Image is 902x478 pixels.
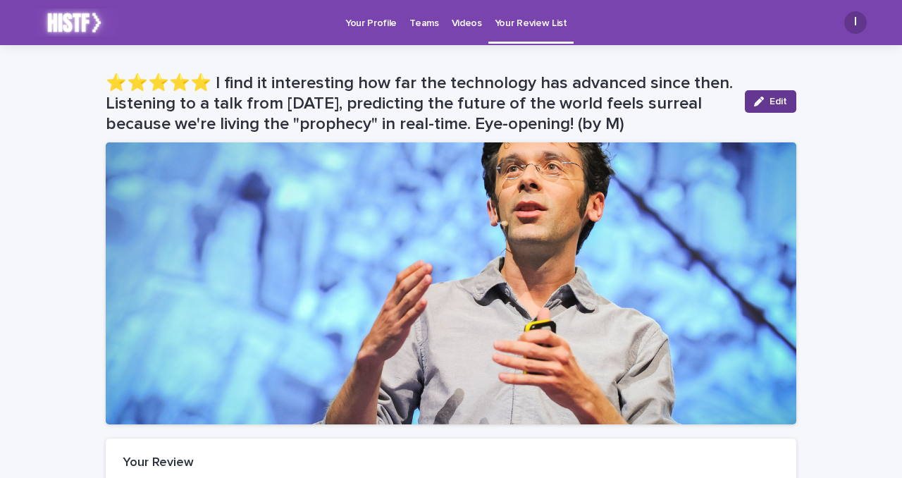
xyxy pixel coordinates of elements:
[28,8,120,37] img: k2lX6XtKT2uGl0LI8IDL
[106,73,734,134] p: ⭐️⭐️⭐️⭐️⭐️ I find it interesting how far the technology has advanced since then. Listening to a t...
[123,455,194,471] h2: Your Review
[770,97,787,106] span: Edit
[745,90,796,113] button: Edit
[844,11,867,34] div: I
